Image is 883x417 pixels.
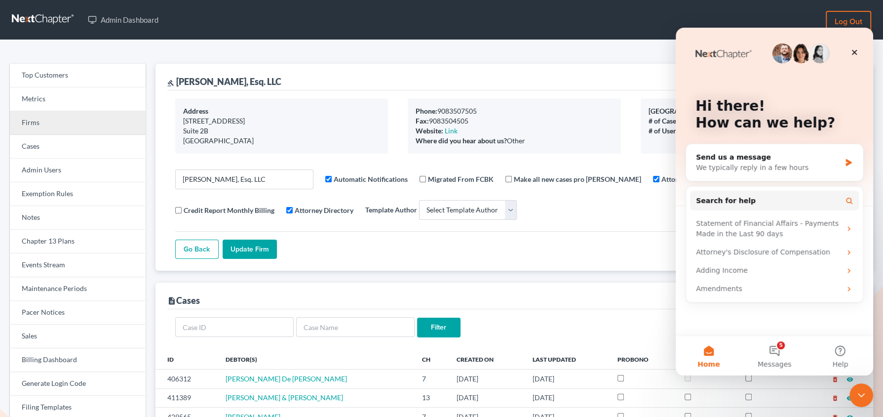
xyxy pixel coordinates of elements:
[610,349,677,369] th: ProBono
[334,174,408,184] label: Automatic Notifications
[184,205,274,215] label: Credit Report Monthly Billing
[428,174,494,184] label: Migrated From FCBK
[449,370,524,388] td: [DATE]
[832,395,839,402] i: delete_forever
[649,126,681,135] b: # of Users:
[183,126,380,136] div: Suite 2B
[649,106,845,116] div: [US_STATE]
[416,116,613,126] div: 9083504505
[676,28,873,375] iframe: Intercom live chat
[849,383,873,407] iframe: Intercom live chat
[10,135,146,159] a: Cases
[414,349,449,369] th: Ch
[649,126,845,136] div: 6
[167,76,281,87] div: [PERSON_NAME], Esq. LLC
[449,349,524,369] th: Created On
[296,317,415,337] input: Case Name
[649,116,845,126] div: 1372
[449,388,524,407] td: [DATE]
[832,393,839,402] a: delete_forever
[826,11,871,33] a: Log out
[365,205,417,215] label: Template Author
[10,64,146,87] a: Top Customers
[649,107,720,115] b: [GEOGRAPHIC_DATA]:
[155,370,218,388] td: 406312
[10,348,146,372] a: Billing Dashboard
[414,370,449,388] td: 7
[416,107,437,115] b: Phone:
[295,205,353,215] label: Attorney Directory
[525,349,610,369] th: Last Updated
[167,296,176,305] i: description
[175,317,294,337] input: Case ID
[183,136,380,146] div: [GEOGRAPHIC_DATA]
[175,240,219,259] a: Go Back
[649,117,681,125] b: # of Cases:
[416,106,613,116] div: 9083507505
[10,182,146,206] a: Exemption Rules
[416,126,443,135] b: Website:
[10,230,146,253] a: Chapter 13 Plans
[83,11,163,29] a: Admin Dashboard
[846,376,853,383] i: visibility
[10,325,146,348] a: Sales
[183,107,208,115] b: Address
[846,393,853,402] a: visibility
[445,126,458,135] a: Link
[10,253,146,277] a: Events Stream
[10,87,146,111] a: Metrics
[218,349,414,369] th: Debtor(s)
[10,159,146,182] a: Admin Users
[155,388,218,407] td: 411389
[183,116,380,126] div: [STREET_ADDRESS]
[416,136,613,146] div: Other
[414,388,449,407] td: 13
[10,372,146,396] a: Generate Login Code
[10,111,146,135] a: Firms
[226,393,343,402] a: [PERSON_NAME] & [PERSON_NAME]
[846,375,853,383] a: visibility
[417,318,461,337] input: Filter
[10,277,146,301] a: Maintenance Periods
[514,174,641,184] label: Make all new cases pro [PERSON_NAME]
[155,349,218,369] th: ID
[226,375,347,383] a: [PERSON_NAME] De [PERSON_NAME]
[832,376,839,383] i: delete_forever
[661,174,721,184] label: Attorney fee report
[832,375,839,383] a: delete_forever
[846,395,853,402] i: visibility
[416,136,507,145] b: Where did you hear about us?
[10,301,146,325] a: Pacer Notices
[525,388,610,407] td: [DATE]
[223,240,277,259] input: Update Firm
[10,206,146,230] a: Notes
[416,117,429,125] b: Fax:
[525,370,610,388] td: [DATE]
